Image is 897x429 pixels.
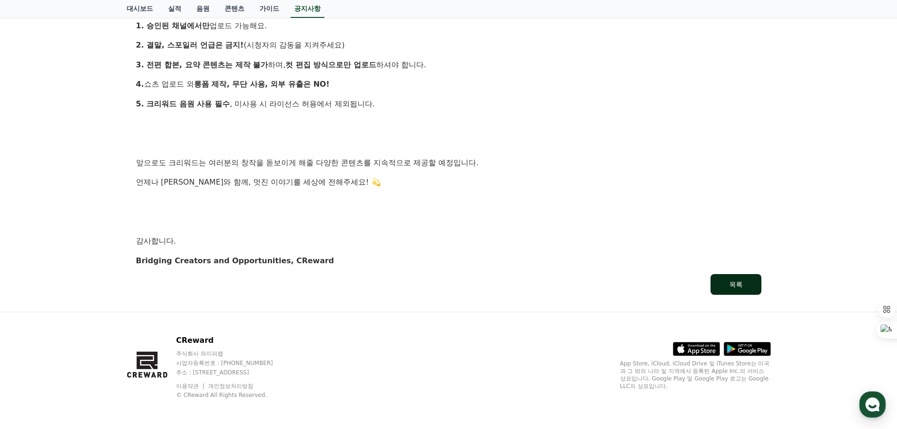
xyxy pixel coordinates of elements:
[121,299,181,322] a: 설정
[30,313,35,320] span: 홈
[176,369,291,376] p: 주소 : [STREET_ADDRESS]
[136,39,761,51] p: (시청자의 감동을 지켜주세요)
[285,60,376,69] strong: 컷 편집 방식으로만 업로드
[711,274,761,295] button: 목록
[729,280,743,289] div: 목록
[136,80,144,89] strong: 4.
[3,299,62,322] a: 홈
[176,383,206,389] a: 이용약관
[136,98,761,110] p: , 미사용 시 라이선스 허용에서 제외됩니다.
[136,59,761,71] p: 하며, 하셔야 합니다.
[62,299,121,322] a: 대화
[136,99,230,108] strong: 5. 크리워드 음원 사용 필수
[136,60,268,69] strong: 3. 전편 합본, 요약 콘텐츠는 제작 불가
[136,176,761,188] p: 언제나 [PERSON_NAME]와 함께, 멋진 이야기를 세상에 전해주세요! 💫
[136,274,761,295] a: 목록
[620,360,771,390] p: App Store, iCloud, iCloud Drive 및 iTunes Store는 미국과 그 밖의 나라 및 지역에서 등록된 Apple Inc.의 서비스 상표입니다. Goo...
[176,359,291,367] p: 사업자등록번호 : [PHONE_NUMBER]
[136,256,334,265] strong: Bridging Creators and Opportunities, CReward
[176,391,291,399] p: © CReward All Rights Reserved.
[176,335,291,346] p: CReward
[136,235,761,247] p: 감사합니다.
[136,21,210,30] strong: 1. 승인된 채널에서만
[145,313,157,320] span: 설정
[136,40,244,49] strong: 2. 결말, 스포일러 언급은 금지!
[176,350,291,357] p: 주식회사 와이피랩
[86,313,97,321] span: 대화
[208,383,253,389] a: 개인정보처리방침
[136,78,761,90] p: 쇼츠 업로드 외
[136,157,761,169] p: 앞으로도 크리워드는 여러분의 창작을 돋보이게 해줄 다양한 콘텐츠를 지속적으로 제공할 예정입니다.
[136,20,761,32] p: 업로드 가능해요.
[194,80,330,89] strong: 롱폼 제작, 무단 사용, 외부 유출은 NO!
